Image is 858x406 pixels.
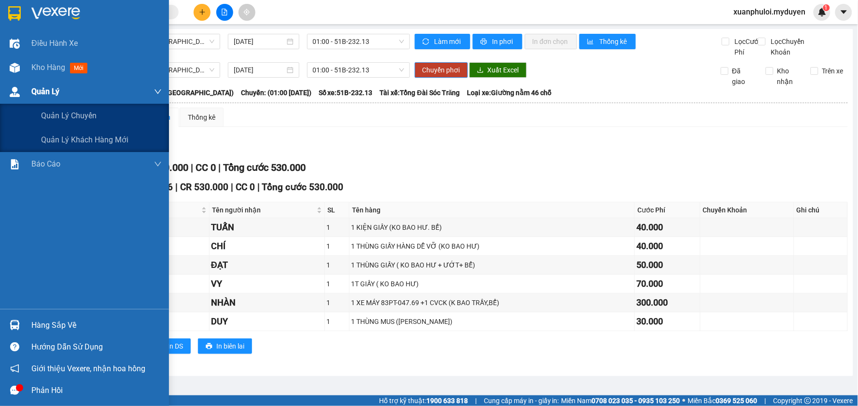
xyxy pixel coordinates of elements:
[210,237,325,256] td: CHÍ
[426,397,468,405] strong: 1900 633 818
[243,9,250,15] span: aim
[231,182,233,193] span: |
[221,9,228,15] span: file-add
[325,202,350,218] th: SL
[31,37,78,49] span: Điều hành xe
[41,134,128,146] span: Quản lý khách hàng mới
[199,9,206,15] span: plus
[688,395,758,406] span: Miền Bắc
[379,395,468,406] span: Hỗ trợ kỹ thuật:
[351,279,633,289] div: 1T GIẤY ( KO BAO HƯ)
[210,256,325,275] td: ĐẠT
[31,158,60,170] span: Báo cáo
[239,4,255,21] button: aim
[351,222,633,233] div: 1 KIỆN GIẤY (KO BAO HƯ. BỂ)
[765,395,766,406] span: |
[774,66,803,87] span: Kho nhận
[262,182,344,193] span: Tổng cước 530.000
[10,63,20,73] img: warehouse-icon
[818,8,827,16] img: icon-new-feature
[70,63,87,73] span: mới
[467,87,552,98] span: Loại xe: Giường nằm 46 chỗ
[155,182,173,193] span: SL 6
[415,34,470,49] button: syncLàm mới
[218,162,221,173] span: |
[701,202,794,218] th: Chuyển Khoản
[592,397,680,405] strong: 0708 023 035 - 0935 103 250
[835,4,852,21] button: caret-down
[488,65,519,75] span: Xuất Excel
[469,62,527,78] button: downloadXuất Excel
[636,239,699,253] div: 40.000
[313,34,404,49] span: 01:00 - 51B-232.13
[804,397,811,404] span: copyright
[726,6,814,18] span: xuanphuloi.myduyen
[210,312,325,331] td: DUY
[484,395,559,406] span: Cung cấp máy in - giấy in:
[313,63,404,77] span: 01:00 - 51B-232.13
[206,343,212,350] span: printer
[194,4,211,21] button: plus
[31,383,162,398] div: Phản hồi
[236,182,255,193] span: CC 0
[326,241,348,252] div: 1
[234,36,284,47] input: 15/09/2025
[562,395,680,406] span: Miền Nam
[636,315,699,328] div: 30.000
[223,162,306,173] span: Tổng cước 530.000
[191,162,193,173] span: |
[188,112,215,123] div: Thống kê
[380,87,460,98] span: Tài xế: Tổng Đài Sóc Trăng
[31,363,145,375] span: Giới thiệu Vexere, nhận hoa hồng
[823,4,830,11] sup: 1
[731,36,764,57] span: Lọc Cước Phí
[211,221,323,234] div: TUẤN
[351,241,633,252] div: 1 THÙNG GIẤY HÀNG DỄ VỠ (KO BAO HƯ)
[326,279,348,289] div: 1
[31,340,162,354] div: Hướng dẫn sử dụng
[435,36,463,47] span: Làm mới
[587,38,595,46] span: bar-chart
[31,85,59,98] span: Quản Lý
[636,277,699,291] div: 70.000
[10,39,20,49] img: warehouse-icon
[196,162,216,173] span: CC 0
[154,88,162,96] span: down
[475,395,477,406] span: |
[198,338,252,354] button: printerIn biên lai
[422,65,460,75] span: Chuyển phơi
[10,320,20,330] img: warehouse-icon
[636,258,699,272] div: 50.000
[211,277,323,291] div: VY
[599,36,628,47] span: Thống kê
[154,160,162,168] span: down
[216,4,233,21] button: file-add
[794,202,848,218] th: Ghi chú
[211,315,323,328] div: DUY
[10,386,19,395] span: message
[635,202,701,218] th: Cước Phí
[216,341,244,351] span: In biên lai
[10,364,19,373] span: notification
[10,87,20,97] img: warehouse-icon
[422,38,431,46] span: sync
[210,294,325,312] td: NHÀN
[211,296,323,309] div: NHÀN
[492,36,515,47] span: In phơi
[636,221,699,234] div: 40.000
[211,258,323,272] div: ĐẠT
[326,260,348,270] div: 1
[211,239,323,253] div: CHÍ
[636,296,699,309] div: 300.000
[10,342,19,351] span: question-circle
[351,297,633,308] div: 1 XE MÁY 83PT-047.69 +1 CVCK (K BAO TRẦY,BỂ)
[351,260,633,270] div: 1 THÙNG GIẤY ( KO BAO HƯ + ƯỚT+ BỂ)
[8,6,21,21] img: logo-vxr
[683,399,686,403] span: ⚪️
[767,36,812,57] span: Lọc Chuyển Khoản
[326,316,348,327] div: 1
[716,397,758,405] strong: 0369 525 060
[477,67,484,74] span: download
[473,34,522,49] button: printerIn phơi
[326,222,348,233] div: 1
